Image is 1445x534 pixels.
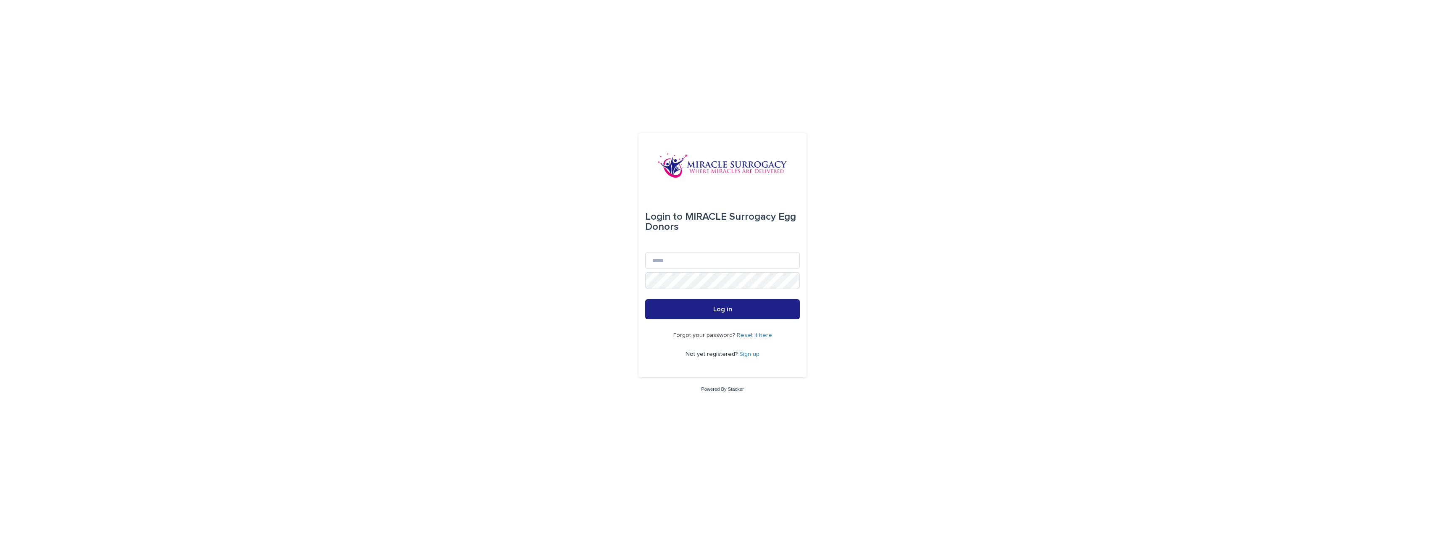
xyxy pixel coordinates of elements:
[673,332,737,338] span: Forgot your password?
[737,332,772,338] a: Reset it here
[701,387,744,392] a: Powered By Stacker
[657,153,788,178] img: OiFFDOGZQuirLhrlO1ag
[713,306,732,313] span: Log in
[739,351,759,357] a: Sign up
[686,351,739,357] span: Not yet registered?
[645,212,683,222] span: Login to
[645,299,800,319] button: Log in
[645,205,800,239] div: MIRACLE Surrogacy Egg Donors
